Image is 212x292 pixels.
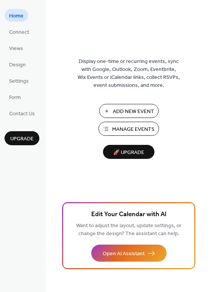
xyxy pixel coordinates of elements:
[9,94,21,102] span: Form
[9,28,29,36] span: Connect
[5,9,28,22] a: Home
[103,145,154,159] button: 🚀 Upgrade
[9,110,35,118] span: Contact Us
[113,108,154,116] span: Add New Event
[78,58,180,89] span: Display one-time or recurring events, sync with Google, Outlook, Zoom, Eventbrite, Wix Events or ...
[5,107,39,119] a: Contact Us
[91,245,167,262] button: Open AI Assistant
[5,58,30,71] a: Design
[103,250,145,258] span: Open AI Assistant
[91,209,167,220] span: Edit Your Calendar with AI
[5,42,28,54] a: Views
[10,135,34,143] span: Upgrade
[9,12,23,20] span: Home
[5,74,33,87] a: Settings
[5,25,34,38] a: Connect
[99,104,159,118] button: Add New Event
[9,45,23,53] span: Views
[108,148,150,158] span: 🚀 Upgrade
[9,61,26,69] span: Design
[9,77,29,85] span: Settings
[5,91,25,103] a: Form
[112,126,154,133] span: Manage Events
[5,131,39,145] button: Upgrade
[76,221,181,239] span: Want to adjust the layout, update settings, or change the design? The assistant can help.
[98,122,159,136] button: Manage Events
